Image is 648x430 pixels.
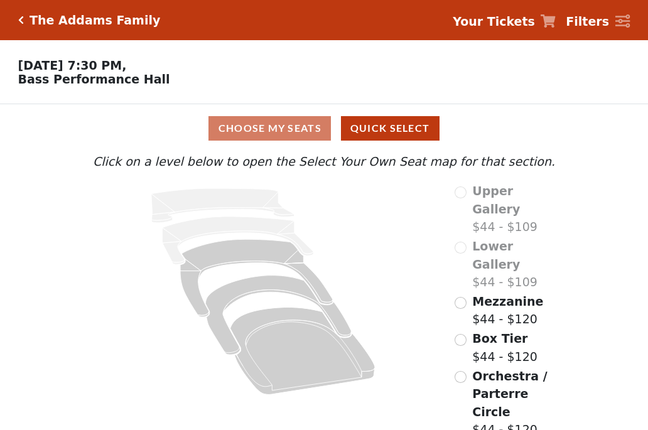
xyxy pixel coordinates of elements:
[18,16,24,24] a: Click here to go back to filters
[163,217,314,264] path: Lower Gallery - Seats Available: 0
[151,188,294,223] path: Upper Gallery - Seats Available: 0
[472,369,547,419] span: Orchestra / Parterre Circle
[472,182,558,236] label: $44 - $109
[90,153,558,171] p: Click on a level below to open the Select Your Own Seat map for that section.
[472,239,520,271] span: Lower Gallery
[453,13,556,31] a: Your Tickets
[472,331,527,345] span: Box Tier
[230,308,375,395] path: Orchestra / Parterre Circle - Seats Available: 230
[472,184,520,216] span: Upper Gallery
[472,293,543,328] label: $44 - $120
[472,294,543,308] span: Mezzanine
[566,14,609,28] strong: Filters
[341,116,440,141] button: Quick Select
[566,13,630,31] a: Filters
[472,237,558,291] label: $44 - $109
[472,330,537,365] label: $44 - $120
[453,14,535,28] strong: Your Tickets
[30,13,160,28] h5: The Addams Family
